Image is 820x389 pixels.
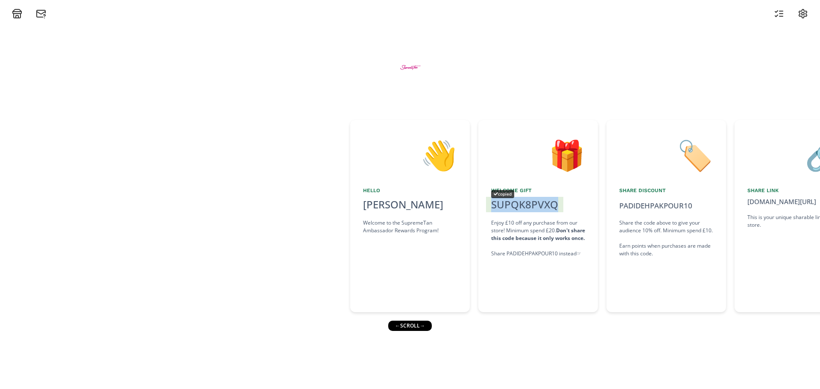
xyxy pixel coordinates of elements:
div: 🎁 [491,133,585,176]
div: 🏷️ [619,133,713,176]
div: 👋 [363,133,457,176]
div: copied [491,190,514,198]
div: Welcome Gift [491,187,585,194]
div: [PERSON_NAME] [363,197,457,212]
div: ← scroll → [388,321,432,331]
img: BtZWWMaMEGZe [394,51,426,83]
div: Share the code above to give your audience 10% off. Minimum spend £10. Earn points when purchases... [619,219,713,257]
div: Hello [363,187,457,194]
strong: Don't share this code because it only works once. [491,227,585,242]
div: PADIDEHPAKPOUR10 [619,200,692,211]
div: SUPQK8PVXQ [486,197,563,212]
div: Welcome to the SupremeTan Ambassador Rewards Program! [363,219,457,234]
div: Enjoy £10 off any purchase from our store! Minimum spend £20. Share PADIDEHPAKPOUR10 instead ☞ [491,219,585,257]
div: Share Discount [619,187,713,194]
